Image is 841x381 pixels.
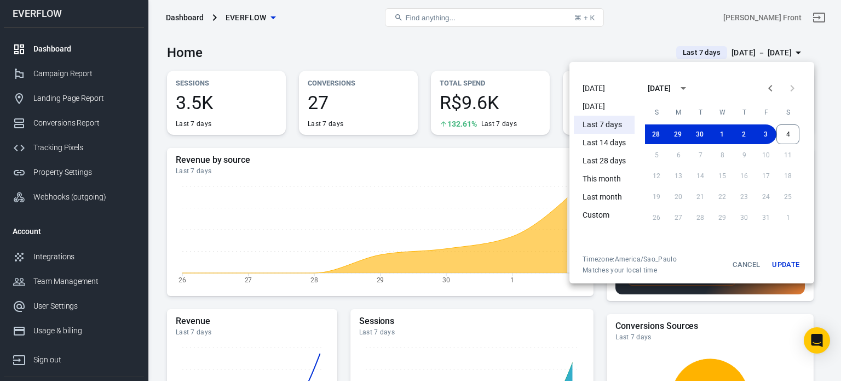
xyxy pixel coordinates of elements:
[647,101,666,123] span: Sunday
[669,101,688,123] span: Monday
[583,266,677,275] span: Matches your local time
[778,101,798,123] span: Saturday
[804,327,830,354] div: Open Intercom Messenger
[574,188,635,206] li: Last month
[667,124,689,144] button: 29
[583,255,677,264] div: Timezone: America/Sao_Paulo
[729,255,764,275] button: Cancel
[768,255,803,275] button: Update
[712,101,732,123] span: Wednesday
[759,77,781,99] button: Previous month
[711,124,733,144] button: 1
[574,206,635,224] li: Custom
[734,101,754,123] span: Thursday
[754,124,776,144] button: 3
[574,134,635,152] li: Last 14 days
[689,124,711,144] button: 30
[574,116,635,134] li: Last 7 days
[574,79,635,98] li: [DATE]
[733,124,754,144] button: 2
[574,98,635,116] li: [DATE]
[648,83,671,94] div: [DATE]
[574,170,635,188] li: This month
[674,79,693,98] button: calendar view is open, switch to year view
[776,124,799,144] button: 4
[690,101,710,123] span: Tuesday
[756,101,776,123] span: Friday
[574,152,635,170] li: Last 28 days
[645,124,667,144] button: 28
